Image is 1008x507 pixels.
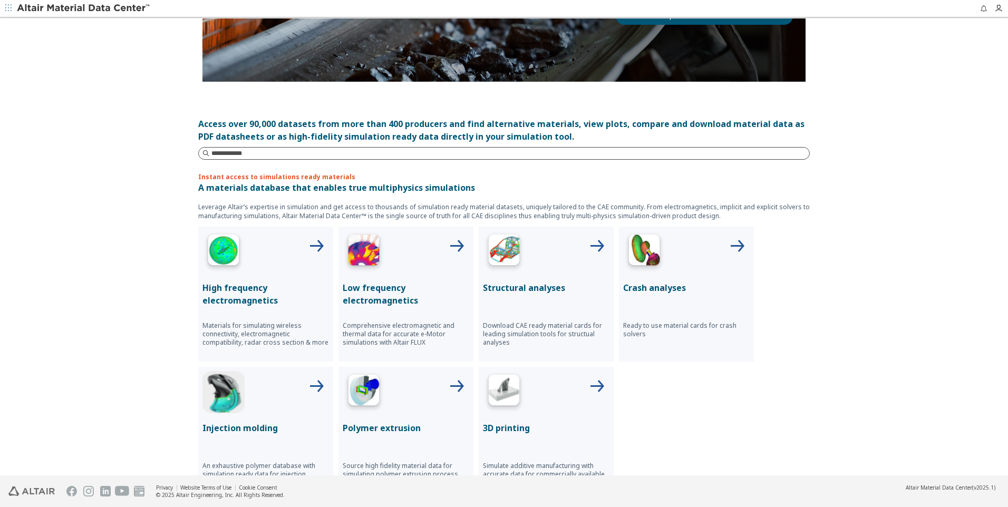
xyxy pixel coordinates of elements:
p: Instant access to simulations ready materials [198,172,810,181]
button: Injection Molding IconInjection moldingAn exhaustive polymer database with simulation ready data ... [198,367,333,502]
button: Low Frequency IconLow frequency electromagneticsComprehensive electromagnetic and thermal data fo... [338,227,473,362]
img: 3D Printing Icon [483,371,525,413]
p: Source high fidelity material data for simulating polymer extrusion process [343,462,469,479]
button: 3D Printing Icon3D printingSimulate additive manufacturing with accurate data for commercially av... [479,367,614,502]
p: Comprehensive electromagnetic and thermal data for accurate e-Motor simulations with Altair FLUX [343,321,469,347]
p: 3D printing [483,422,609,434]
p: Materials for simulating wireless connectivity, electromagnetic compatibility, radar cross sectio... [202,321,329,347]
img: Structural Analyses Icon [483,231,525,273]
img: Altair Engineering [8,486,55,496]
p: Low frequency electromagnetics [343,281,469,307]
p: Leverage Altair’s expertise in simulation and get access to thousands of simulation ready materia... [198,202,810,220]
a: Cookie Consent [239,484,277,491]
p: Crash analyses [623,281,750,294]
img: Injection Molding Icon [202,371,245,413]
img: High Frequency Icon [202,231,245,273]
span: Altair Material Data Center [906,484,972,491]
p: A materials database that enables true multiphysics simulations [198,181,810,194]
p: Injection molding [202,422,329,434]
div: © 2025 Altair Engineering, Inc. All Rights Reserved. [156,491,285,499]
img: Crash Analyses Icon [623,231,665,273]
p: Ready to use material cards for crash solvers [623,321,750,338]
div: (v2025.1) [906,484,995,491]
p: High frequency electromagnetics [202,281,329,307]
button: High Frequency IconHigh frequency electromagneticsMaterials for simulating wireless connectivity,... [198,227,333,362]
a: Website Terms of Use [180,484,231,491]
p: An exhaustive polymer database with simulation ready data for injection molding from leading mate... [202,462,329,487]
img: Altair Material Data Center [17,3,151,14]
button: Polymer Extrusion IconPolymer extrusionSource high fidelity material data for simulating polymer ... [338,367,473,502]
div: Access over 90,000 datasets from more than 400 producers and find alternative materials, view plo... [198,118,810,143]
p: Simulate additive manufacturing with accurate data for commercially available materials [483,462,609,487]
a: Privacy [156,484,173,491]
p: Download CAE ready material cards for leading simulation tools for structual analyses [483,321,609,347]
button: Structural Analyses IconStructural analysesDownload CAE ready material cards for leading simulati... [479,227,614,362]
p: Structural analyses [483,281,609,294]
img: Low Frequency Icon [343,231,385,273]
img: Polymer Extrusion Icon [343,371,385,413]
button: Crash Analyses IconCrash analysesReady to use material cards for crash solvers [619,227,754,362]
p: Polymer extrusion [343,422,469,434]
